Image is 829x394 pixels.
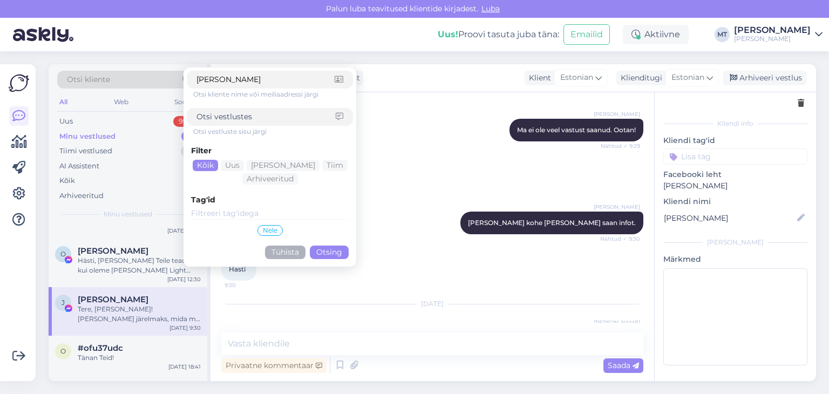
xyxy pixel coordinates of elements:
div: Socials [172,95,199,109]
p: Facebooki leht [663,169,807,180]
span: Otsi kliente [67,74,110,85]
div: Tänan Teid! [78,353,201,363]
div: Klienditugi [616,72,662,84]
input: Filtreeri tag'idega [191,208,349,220]
p: [PERSON_NAME] [663,180,807,192]
div: AI Assistent [59,161,99,172]
span: Saada [608,361,639,370]
div: Otsi vestluste sisu järgi [193,127,353,137]
span: Olga Lepaeva [78,246,148,256]
div: Kõik [59,175,75,186]
input: Lisa tag [663,148,807,165]
span: Estonian [671,72,704,84]
div: Tere, [PERSON_NAME]! [PERSON_NAME] järelmaks, mida me oma kodukal kasutame võtab Inbanki teenust.... [78,304,201,324]
div: Privaatne kommentaar [221,358,327,373]
input: Lisa nimi [664,212,795,224]
div: Aktiivne [623,25,689,44]
input: Otsi vestlustes [196,111,336,123]
div: Uus [59,116,73,127]
span: Hasti [229,265,246,273]
span: Estonian [560,72,593,84]
span: J [62,298,65,307]
div: Filter [191,145,349,157]
div: Kõik [193,160,218,171]
span: o [60,347,66,355]
img: Askly Logo [9,73,29,93]
div: 99+ [173,116,196,127]
span: #ofu37udc [78,343,123,353]
span: [PERSON_NAME] kohe [PERSON_NAME] saan infot. [468,219,636,227]
div: [DATE] 19:20 [167,227,201,235]
span: Luba [478,4,503,13]
div: [DATE] 9:30 [169,324,201,332]
div: Klient [525,72,551,84]
div: 0 [181,146,196,157]
div: [DATE] 12:30 [167,275,201,283]
div: Hästi, [PERSON_NAME] Teile teada, kui oleme [PERSON_NAME] Light [PERSON_NAME] [PERSON_NAME] pannu... [78,256,201,275]
span: Nähtud ✓ 9:30 [600,235,640,243]
p: Kliendi nimi [663,196,807,207]
span: [PERSON_NAME] [594,318,640,327]
div: Arhiveeritud [59,191,104,201]
span: Ma ei ole veel vastust saanud. Ootan! [517,126,636,134]
div: 9 [181,131,196,142]
a: [PERSON_NAME][PERSON_NAME] [734,26,823,43]
div: Kliendi info [663,119,807,128]
div: Tiimi vestlused [59,146,112,157]
p: Märkmed [663,254,807,265]
div: [PERSON_NAME] [734,35,811,43]
div: Arhiveeri vestlus [723,71,806,85]
div: Tag'id [191,194,349,206]
b: Uus! [438,29,458,39]
div: [DATE] 18:41 [168,363,201,371]
div: Otsi kliente nime või meiliaadressi järgi [193,90,353,99]
div: Proovi tasuta juba täna: [438,28,559,41]
span: 9:30 [225,281,265,289]
span: [PERSON_NAME] [594,203,640,211]
div: [DATE] [221,299,643,309]
p: Kliendi tag'id [663,135,807,146]
div: [PERSON_NAME] [663,237,807,247]
div: [PERSON_NAME] [734,26,811,35]
input: Otsi kliente [196,74,335,85]
span: Minu vestlused [104,209,152,219]
span: Jane Kodar [78,295,148,304]
span: O [60,250,66,258]
div: Minu vestlused [59,131,115,142]
span: [PERSON_NAME] [594,110,640,118]
div: All [57,95,70,109]
button: Emailid [563,24,610,45]
div: MT [715,27,730,42]
div: Web [112,95,131,109]
span: Nähtud ✓ 9:29 [600,142,640,150]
